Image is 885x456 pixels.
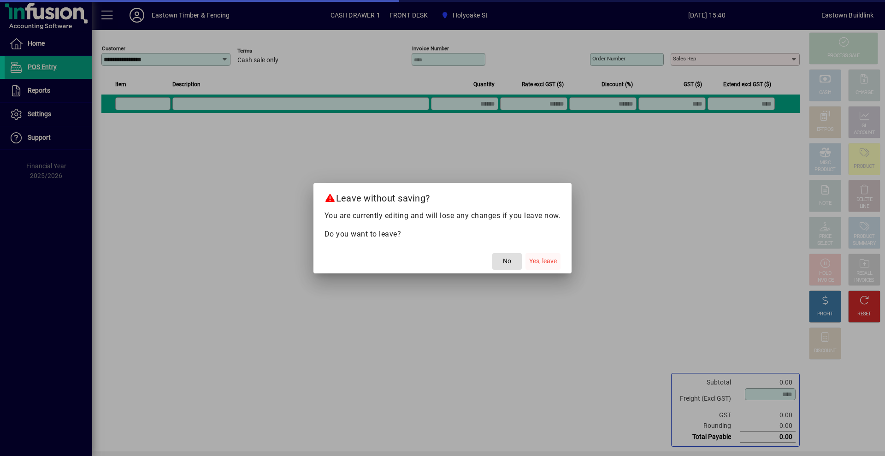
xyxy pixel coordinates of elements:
p: You are currently editing and will lose any changes if you leave now. [324,210,561,221]
span: No [503,256,511,266]
span: Yes, leave [529,256,557,266]
p: Do you want to leave? [324,229,561,240]
h2: Leave without saving? [313,183,572,210]
button: No [492,253,522,270]
button: Yes, leave [525,253,560,270]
